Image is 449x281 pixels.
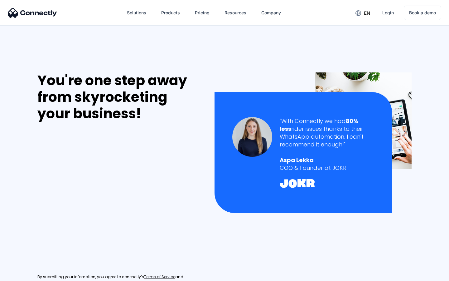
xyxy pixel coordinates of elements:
[261,8,281,17] div: Company
[364,9,370,17] div: en
[127,8,146,17] div: Solutions
[280,164,374,172] div: COO & Founder at JOKR
[280,117,374,149] div: "With Connectly we had rider issues thanks to their WhatsApp automation. I can't recommend it eno...
[195,8,210,17] div: Pricing
[280,156,314,164] strong: Aspa Lekka
[8,8,57,18] img: Connectly Logo
[37,72,201,122] div: You're one step away from skyrocketing your business!
[382,8,394,17] div: Login
[190,5,215,20] a: Pricing
[144,274,175,280] a: Terms of Service
[6,270,37,279] aside: Language selected: English
[404,6,441,20] a: Book a demo
[37,129,131,267] iframe: Form 0
[12,270,37,279] ul: Language list
[224,8,246,17] div: Resources
[377,5,399,20] a: Login
[280,117,358,133] strong: 80% less
[161,8,180,17] div: Products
